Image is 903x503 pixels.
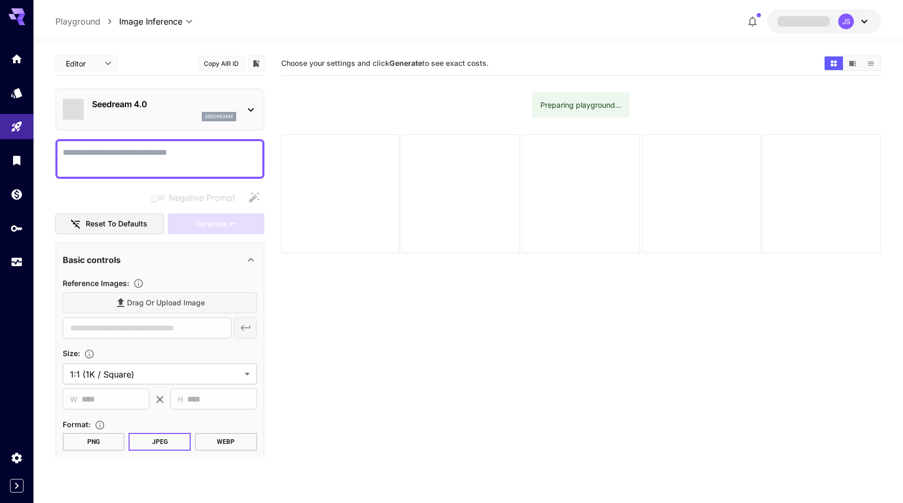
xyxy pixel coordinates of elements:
[92,98,236,110] p: Seedream 4.0
[10,120,23,133] div: Playground
[862,56,880,70] button: Show media in list view
[55,15,119,28] nav: breadcrumb
[389,59,422,67] b: Generate
[119,15,182,28] span: Image Inference
[10,86,23,99] div: Models
[178,393,183,405] span: H
[10,188,23,201] div: Wallet
[825,56,843,70] button: Show media in grid view
[63,94,257,125] div: Seedream 4.0seedream4
[767,9,881,33] button: JS
[281,59,489,67] span: Choose your settings and click to see exact costs.
[55,15,100,28] a: Playground
[10,52,23,65] div: Home
[838,14,854,29] div: JS
[205,113,233,120] p: seedream4
[824,55,881,71] div: Show media in grid viewShow media in video viewShow media in list view
[66,58,98,69] span: Editor
[129,278,148,289] button: Upload a reference image to guide the result. This is needed for Image-to-Image or Inpainting. Su...
[10,451,23,464] div: Settings
[198,56,245,71] button: Copy AIR ID
[63,279,129,288] span: Reference Images :
[251,57,261,70] button: Add to library
[55,213,164,235] button: Reset to defaults
[90,420,109,430] button: Choose the file format for the output image.
[10,154,23,167] div: Library
[70,368,240,381] span: 1:1 (1K / Square)
[540,96,621,115] div: Preparing playground...
[843,56,862,70] button: Show media in video view
[10,256,23,269] div: Usage
[80,349,99,359] button: Adjust the dimensions of the generated image by specifying its width and height in pixels, or sel...
[10,479,24,493] button: Expand sidebar
[63,349,80,358] span: Size :
[63,420,90,429] span: Format :
[169,191,235,204] span: Negative Prompt
[148,191,244,204] span: Negative prompts are not compatible with the selected model.
[129,433,191,451] button: JPEG
[63,247,257,272] div: Basic controls
[63,433,125,451] button: PNG
[195,433,257,451] button: WEBP
[63,254,121,266] p: Basic controls
[10,222,23,235] div: API Keys
[70,393,77,405] span: W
